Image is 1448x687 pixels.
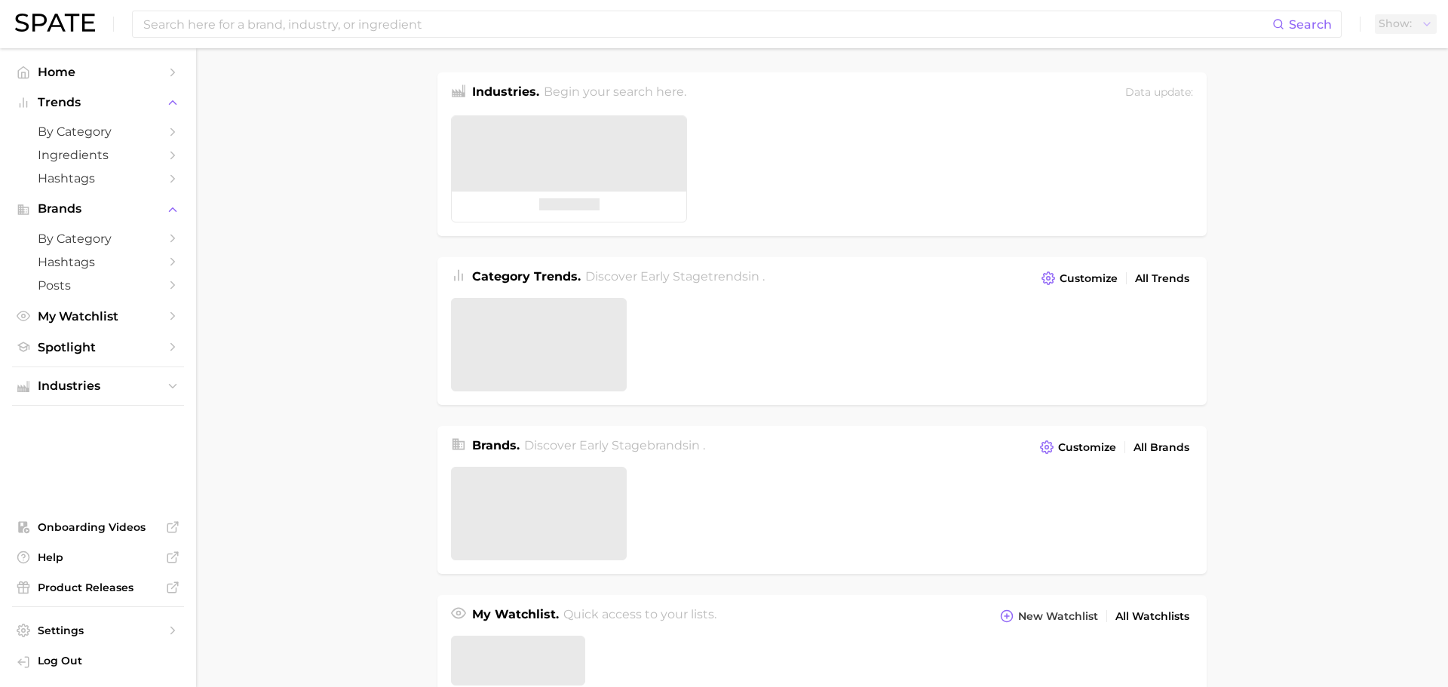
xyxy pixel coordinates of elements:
div: Data update: [1125,83,1193,103]
span: Settings [38,624,158,637]
span: Industries [38,379,158,393]
a: Product Releases [12,576,184,599]
a: Ingredients [12,143,184,167]
h2: Quick access to your lists. [563,606,716,627]
span: Help [38,551,158,564]
a: Posts [12,274,184,297]
a: Help [12,546,184,569]
a: All Watchlists [1112,606,1193,627]
button: Customize [1036,437,1120,458]
a: Spotlight [12,336,184,359]
span: Discover Early Stage brands in . [524,438,705,452]
span: Hashtags [38,171,158,186]
span: Home [38,65,158,79]
span: Show [1379,20,1412,28]
span: Onboarding Videos [38,520,158,534]
span: Hashtags [38,255,158,269]
span: Product Releases [38,581,158,594]
span: All Brands [1134,441,1189,454]
button: Industries [12,375,184,397]
button: New Watchlist [996,606,1102,627]
span: Customize [1060,272,1118,285]
span: by Category [38,124,158,139]
input: Search here for a brand, industry, or ingredient [142,11,1272,37]
span: Spotlight [38,340,158,354]
span: Discover Early Stage trends in . [585,269,765,284]
span: Brands [38,202,158,216]
span: Ingredients [38,148,158,162]
span: by Category [38,232,158,246]
span: New Watchlist [1018,610,1098,623]
button: Brands [12,198,184,220]
button: Customize [1038,268,1121,289]
a: Home [12,60,184,84]
span: My Watchlist [38,309,158,324]
span: Posts [38,278,158,293]
span: All Watchlists [1115,610,1189,623]
a: My Watchlist [12,305,184,328]
a: All Brands [1130,437,1193,458]
button: Trends [12,91,184,114]
button: Show [1375,14,1437,34]
h1: Industries. [472,83,539,103]
span: Search [1289,17,1332,32]
a: by Category [12,120,184,143]
img: SPATE [15,14,95,32]
span: Category Trends . [472,269,581,284]
a: All Trends [1131,268,1193,289]
a: Log out. Currently logged in with e-mail kkrom@stellarising.com. [12,649,184,675]
a: by Category [12,227,184,250]
a: Settings [12,619,184,642]
a: Hashtags [12,250,184,274]
span: Log Out [38,654,172,667]
h1: My Watchlist. [472,606,559,627]
span: All Trends [1135,272,1189,285]
span: Trends [38,96,158,109]
a: Onboarding Videos [12,516,184,538]
span: Brands . [472,438,520,452]
a: Hashtags [12,167,184,190]
h2: Begin your search here. [544,83,686,103]
span: Customize [1058,441,1116,454]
